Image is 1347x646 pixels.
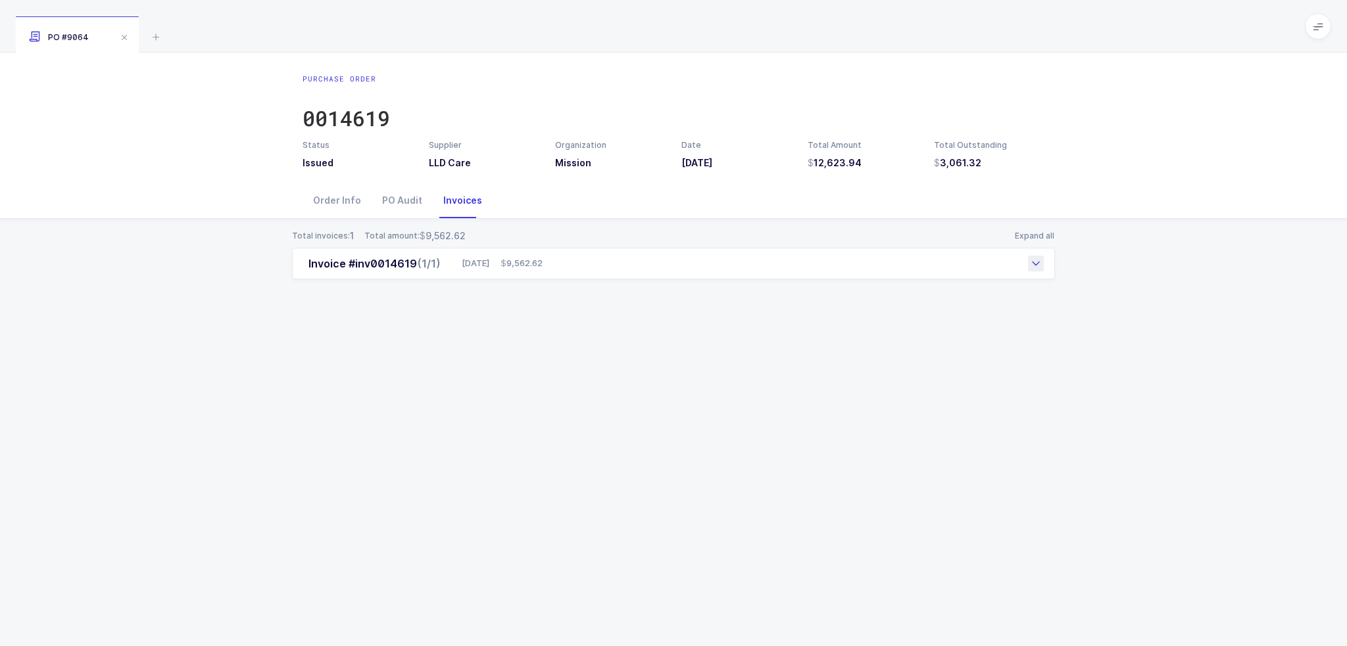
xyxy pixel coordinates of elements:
[808,139,918,151] div: Total Amount
[350,229,354,242] span: 1
[303,139,413,151] div: Status
[417,257,441,270] span: (1/1)
[456,257,543,270] div: [DATE]
[303,74,390,84] div: Purchase Order
[292,248,1055,279] div: Invoice #inv0014619(1/1) [DATE]9,562.62
[681,139,792,151] div: Date
[29,32,89,42] span: PO #9064
[429,156,539,170] h3: LLD Care
[934,156,981,170] span: 3,061.32
[364,230,420,242] span: Total amount:
[1014,229,1055,242] button: Expand all
[681,156,792,170] h3: [DATE]
[429,139,539,151] div: Supplier
[303,156,413,170] h3: Issued
[433,183,493,218] div: Invoices
[420,229,466,242] span: 9,562.62
[808,156,862,170] span: 12,623.94
[292,230,350,242] span: Total invoices:
[372,183,433,218] div: PO Audit
[501,257,543,270] span: 9,562.62
[303,183,372,218] div: Order Info
[934,139,1044,151] div: Total Outstanding
[555,156,666,170] h3: Mission
[555,139,666,151] div: Organization
[308,256,441,271] div: Invoice #inv0014619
